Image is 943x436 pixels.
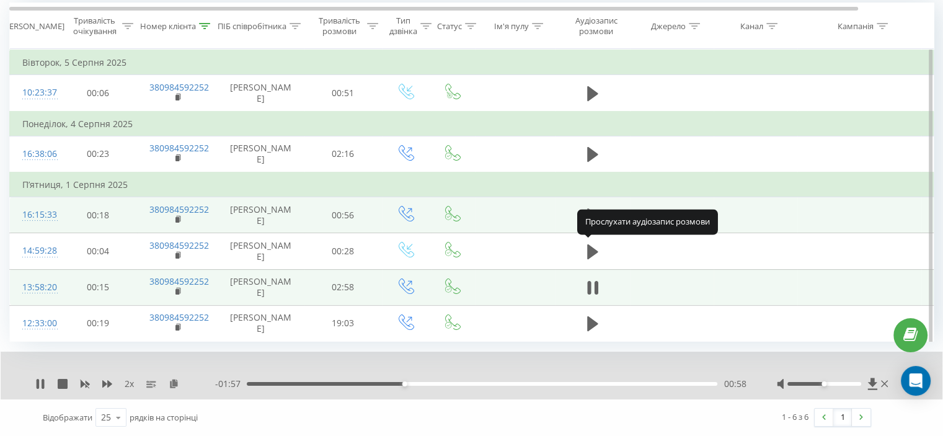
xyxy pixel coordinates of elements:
div: 14:59:28 [22,239,47,263]
td: 00:06 [60,75,137,112]
td: 02:58 [304,269,382,305]
div: Аудіозапис розмови [566,16,626,37]
div: Тривалість розмови [315,16,364,37]
span: 00:58 [724,378,746,390]
div: Канал [740,21,763,32]
div: Кампанія [838,21,874,32]
div: 10:23:37 [22,81,47,105]
div: Прослухати аудіозапис розмови [577,210,718,234]
a: 380984592252 [149,311,209,323]
div: [PERSON_NAME] [2,21,64,32]
a: 380984592252 [149,275,209,287]
td: [PERSON_NAME] [218,136,304,172]
div: Accessibility label [821,381,826,386]
td: 00:28 [304,233,382,269]
div: Тривалість очікування [70,16,119,37]
div: 13:58:20 [22,275,47,300]
div: 16:15:33 [22,203,47,227]
td: 02:16 [304,136,382,172]
td: [PERSON_NAME] [218,197,304,233]
div: ПІБ співробітника [218,21,286,32]
td: [PERSON_NAME] [218,233,304,269]
span: рядків на сторінці [130,412,198,423]
td: 00:18 [60,197,137,233]
span: Відображати [43,412,92,423]
span: 2 x [125,378,134,390]
a: 380984592252 [149,142,209,154]
td: 00:51 [304,75,382,112]
div: Accessibility label [402,381,407,386]
td: [PERSON_NAME] [218,269,304,305]
td: 19:03 [304,305,382,341]
div: Тип дзвінка [389,16,417,37]
td: 00:56 [304,197,382,233]
div: Open Intercom Messenger [901,366,931,396]
div: Ім'я пулу [494,21,529,32]
a: 380984592252 [149,203,209,215]
td: 00:23 [60,136,137,172]
td: [PERSON_NAME] [218,75,304,112]
div: Джерело [651,21,686,32]
div: 1 - 6 з 6 [782,411,808,423]
a: 380984592252 [149,81,209,93]
a: 1 [833,409,852,426]
td: 00:19 [60,305,137,341]
td: 00:15 [60,269,137,305]
div: Статус [437,21,462,32]
a: 380984592252 [149,239,209,251]
div: Номер клієнта [140,21,196,32]
div: 12:33:00 [22,311,47,336]
div: 16:38:06 [22,142,47,166]
td: [PERSON_NAME] [218,305,304,341]
div: 25 [101,411,111,424]
span: - 01:57 [215,378,247,390]
td: 00:04 [60,233,137,269]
